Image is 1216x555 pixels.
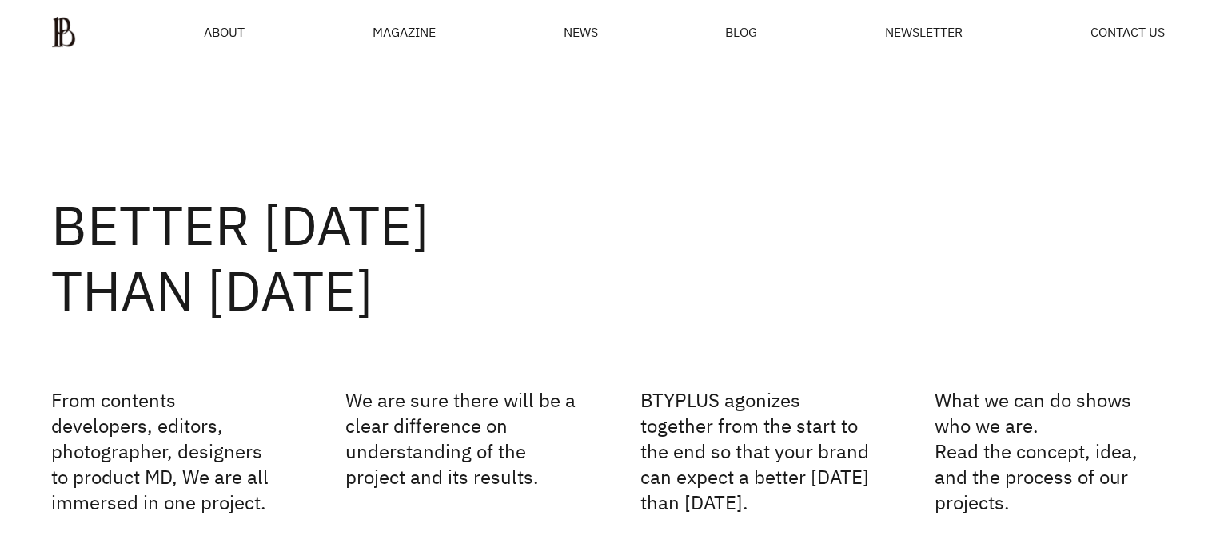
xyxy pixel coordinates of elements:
p: From contents developers, editors, photographer, designers to product MD, We are all immersed in ... [51,387,281,515]
p: BTYPLUS agonizes together from the start to the end so that your brand can expect a better [DATE]... [640,387,871,515]
a: NEWS [564,26,598,38]
div: MAGAZINE [373,26,436,38]
img: ba379d5522eb3.png [51,16,76,48]
a: BLOG [725,26,757,38]
a: CONTACT US [1090,26,1165,38]
p: We are sure there will be a clear difference on understanding of the project and its results. [345,387,576,515]
a: NEWSLETTER [885,26,963,38]
h2: BETTER [DATE] THAN [DATE] [51,192,1165,323]
p: What we can do shows who we are. Read the concept, idea, and the process of our projects. [935,387,1165,515]
a: ABOUT [204,26,245,38]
